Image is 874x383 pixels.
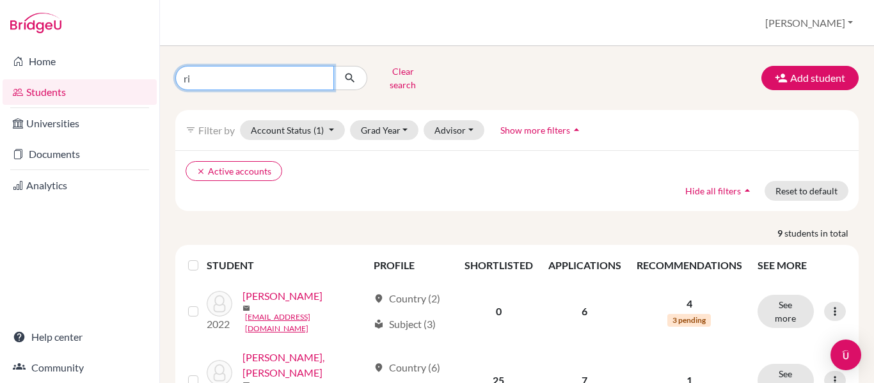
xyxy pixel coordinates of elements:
[242,350,369,380] a: [PERSON_NAME], [PERSON_NAME]
[367,61,438,95] button: Clear search
[207,291,232,317] img: Contag Rivera, Andres
[424,120,484,140] button: Advisor
[350,120,419,140] button: Grad Year
[374,319,384,329] span: local_library
[374,317,436,332] div: Subject (3)
[629,250,750,281] th: RECOMMENDATIONS
[374,363,384,373] span: location_on
[374,291,440,306] div: Country (2)
[3,173,157,198] a: Analytics
[175,66,334,90] input: Find student by name...
[374,360,440,375] div: Country (6)
[674,181,765,201] button: Hide all filtersarrow_drop_up
[570,123,583,136] i: arrow_drop_up
[685,185,741,196] span: Hide all filters
[366,250,456,281] th: PROFILE
[541,250,629,281] th: APPLICATIONS
[3,49,157,74] a: Home
[457,281,541,342] td: 0
[196,167,205,176] i: clear
[186,125,196,135] i: filter_list
[10,13,61,33] img: Bridge-U
[777,226,784,240] strong: 9
[240,120,345,140] button: Account Status(1)
[765,181,848,201] button: Reset to default
[759,11,859,35] button: [PERSON_NAME]
[741,184,754,197] i: arrow_drop_up
[3,355,157,380] a: Community
[314,125,324,136] span: (1)
[207,250,367,281] th: STUDENT
[750,250,854,281] th: SEE MORE
[761,66,859,90] button: Add student
[3,141,157,167] a: Documents
[3,324,157,350] a: Help center
[242,288,322,304] a: [PERSON_NAME]
[207,317,232,332] p: 2022
[3,79,157,105] a: Students
[186,161,282,181] button: clearActive accounts
[374,293,384,304] span: location_on
[667,314,711,327] span: 3 pending
[637,296,742,311] p: 4
[242,304,250,312] span: mail
[245,311,369,334] a: [EMAIL_ADDRESS][DOMAIN_NAME]
[784,226,859,240] span: students in total
[198,124,235,136] span: Filter by
[541,281,629,342] td: 6
[3,111,157,136] a: Universities
[500,125,570,136] span: Show more filters
[489,120,594,140] button: Show more filtersarrow_drop_up
[758,295,814,328] button: See more
[830,340,861,370] div: Open Intercom Messenger
[457,250,541,281] th: SHORTLISTED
